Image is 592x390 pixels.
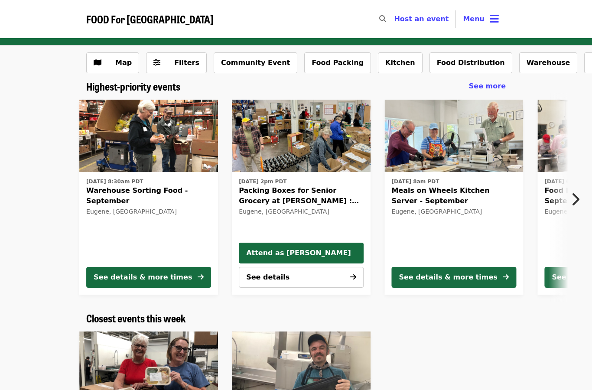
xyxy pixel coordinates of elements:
time: [DATE] 6pm PDT [544,178,592,185]
a: Closest events this week [86,312,186,325]
span: FOOD For [GEOGRAPHIC_DATA] [86,11,214,26]
img: Packing Boxes for Senior Grocery at Bailey Hill : September organized by FOOD For Lane County [232,100,371,172]
div: See details & more times [94,272,192,283]
span: Filters [174,58,199,67]
span: Menu [463,15,485,23]
time: [DATE] 2pm PDT [239,178,286,185]
div: Eugene, [GEOGRAPHIC_DATA] [391,208,516,215]
div: Eugene, [GEOGRAPHIC_DATA] [86,208,211,215]
time: [DATE] 8am PDT [391,178,439,185]
img: Warehouse Sorting Food - September organized by FOOD For Lane County [79,100,218,172]
span: See details [246,273,289,281]
i: sliders-h icon [153,58,160,67]
i: chevron-right icon [571,191,579,208]
i: arrow-right icon [198,273,204,281]
span: Highest-priority events [86,78,180,94]
span: Closest events this week [86,310,186,325]
button: Community Event [214,52,297,73]
i: arrow-right icon [503,273,509,281]
button: Kitchen [378,52,423,73]
span: See more [469,82,506,90]
i: map icon [94,58,101,67]
time: [DATE] 8:30am PDT [86,178,143,185]
button: Next item [563,187,592,211]
button: Warehouse [519,52,578,73]
div: Closest events this week [79,312,513,325]
div: See details & more times [399,272,497,283]
a: See more [469,81,506,91]
span: Warehouse Sorting Food - September [86,185,211,206]
button: See details & more times [86,267,211,288]
a: Packing Boxes for Senior Grocery at Bailey Hill : September [232,100,371,172]
i: arrow-right icon [350,273,356,281]
a: See details for "Meals on Wheels Kitchen Server - September" [384,100,523,295]
span: Packing Boxes for Senior Grocery at [PERSON_NAME] : September [239,185,364,206]
a: See details for "Packing Boxes for Senior Grocery at Bailey Hill : September" [239,175,364,217]
input: Search [391,9,398,29]
button: See details & more times [391,267,516,288]
a: Host an event [394,15,449,23]
a: FOOD For [GEOGRAPHIC_DATA] [86,13,214,26]
button: Show map view [86,52,139,73]
span: Map [115,58,132,67]
img: Meals on Wheels Kitchen Server - September organized by FOOD For Lane County [384,100,523,172]
i: search icon [379,15,386,23]
div: Eugene, [GEOGRAPHIC_DATA] [239,208,364,215]
div: Highest-priority events [79,80,513,93]
button: Food Packing [304,52,371,73]
button: Attend as [PERSON_NAME] [239,243,364,263]
button: Filters (0 selected) [146,52,207,73]
a: Highest-priority events [86,80,180,93]
span: Attend as [PERSON_NAME] [246,248,356,258]
a: See details for "Warehouse Sorting Food - September" [79,100,218,295]
i: bars icon [490,13,499,25]
span: Meals on Wheels Kitchen Server - September [391,185,516,206]
button: Food Distribution [429,52,512,73]
button: Toggle account menu [456,9,506,29]
button: See details [239,267,364,288]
